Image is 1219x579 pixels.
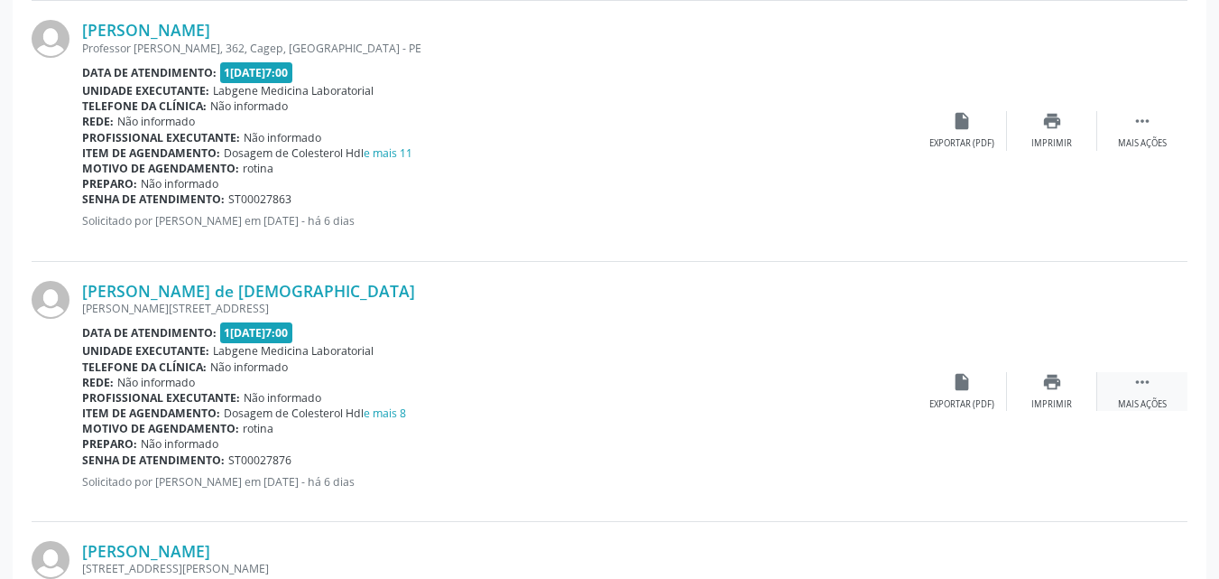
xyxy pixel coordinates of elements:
b: Preparo: [82,436,137,452]
div: [PERSON_NAME][STREET_ADDRESS] [82,301,917,316]
span: Não informado [210,360,288,375]
b: Motivo de agendamento: [82,161,239,176]
span: ST00027876 [228,453,291,468]
p: Solicitado por [PERSON_NAME] em [DATE] - há 6 dias [82,474,917,490]
div: [STREET_ADDRESS][PERSON_NAME] [82,561,917,576]
a: [PERSON_NAME] [82,20,210,40]
b: Telefone da clínica: [82,98,207,114]
span: Não informado [117,114,195,129]
span: 1[DATE]7:00 [220,322,293,343]
span: Labgene Medicina Laboratorial [213,83,374,98]
div: Mais ações [1118,398,1167,411]
div: Exportar (PDF) [929,137,994,150]
i: insert_drive_file [952,111,972,131]
span: rotina [243,161,273,176]
b: Data de atendimento: [82,325,217,341]
b: Senha de atendimento: [82,191,225,207]
span: rotina [243,421,273,436]
b: Unidade executante: [82,83,209,98]
b: Rede: [82,375,114,390]
span: Não informado [141,176,218,191]
div: Exportar (PDF) [929,398,994,411]
div: Mais ações [1118,137,1167,150]
b: Profissional executante: [82,130,240,145]
span: Dosagem de Colesterol Hdl [224,145,412,161]
div: Professor [PERSON_NAME], 362, Cagep, [GEOGRAPHIC_DATA] - PE [82,41,917,56]
b: Telefone da clínica: [82,360,207,375]
b: Item de agendamento: [82,145,220,161]
b: Senha de atendimento: [82,453,225,468]
span: Não informado [210,98,288,114]
p: Solicitado por [PERSON_NAME] em [DATE] - há 6 dias [82,213,917,229]
b: Preparo: [82,176,137,191]
i:  [1132,372,1152,392]
span: 1[DATE]7:00 [220,62,293,83]
span: Não informado [117,375,195,390]
b: Data de atendimento: [82,65,217,80]
div: Imprimir [1031,137,1072,150]
b: Motivo de agendamento: [82,421,239,436]
i: print [1042,111,1062,131]
span: Labgene Medicina Laboratorial [213,343,374,359]
span: Não informado [244,390,321,406]
span: Não informado [141,436,218,452]
span: Dosagem de Colesterol Hdl [224,406,406,421]
b: Profissional executante: [82,390,240,406]
span: ST00027863 [228,191,291,207]
img: img [32,281,69,319]
a: e mais 11 [364,145,412,161]
img: img [32,541,69,579]
b: Rede: [82,114,114,129]
i: insert_drive_file [952,372,972,392]
i: print [1042,372,1062,392]
i:  [1132,111,1152,131]
b: Unidade executante: [82,343,209,359]
b: Item de agendamento: [82,406,220,421]
img: img [32,20,69,58]
a: [PERSON_NAME] de [DEMOGRAPHIC_DATA] [82,281,415,301]
a: e mais 8 [364,406,406,421]
a: [PERSON_NAME] [82,541,210,561]
div: Imprimir [1031,398,1072,411]
span: Não informado [244,130,321,145]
